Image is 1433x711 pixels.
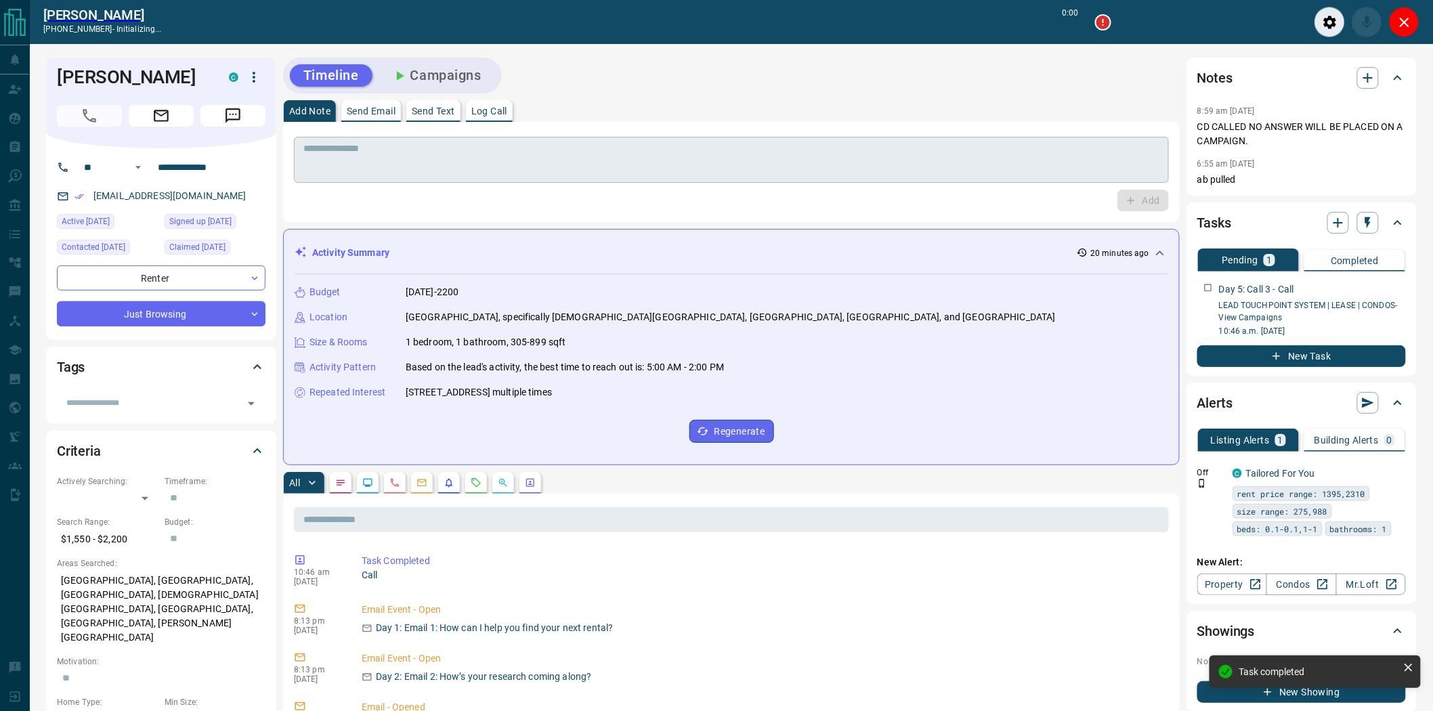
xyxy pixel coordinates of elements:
div: Just Browsing [57,301,265,326]
svg: Listing Alerts [444,477,454,488]
span: size range: 275,988 [1237,504,1327,518]
p: [DATE] [294,674,341,684]
h2: Tasks [1197,212,1231,234]
span: beds: 0.1-0.1,1-1 [1237,522,1318,536]
p: [DATE] [294,626,341,635]
svg: Email Verified [74,192,84,201]
button: Open [130,159,146,175]
span: bathrooms: 1 [1330,522,1387,536]
div: condos.ca [229,72,238,82]
p: Areas Searched: [57,557,265,569]
a: Condos [1266,574,1336,595]
p: Pending [1222,255,1258,265]
p: [GEOGRAPHIC_DATA], [GEOGRAPHIC_DATA], [GEOGRAPHIC_DATA], [DEMOGRAPHIC_DATA][GEOGRAPHIC_DATA], [GE... [57,569,265,649]
p: Off [1197,467,1224,479]
p: All [289,478,300,488]
div: Tasks [1197,207,1406,239]
span: Contacted [DATE] [62,240,125,254]
p: Timeframe: [165,475,265,488]
p: [GEOGRAPHIC_DATA], specifically [DEMOGRAPHIC_DATA][GEOGRAPHIC_DATA], [GEOGRAPHIC_DATA], [GEOGRAPH... [406,310,1056,324]
div: Audio Settings [1314,7,1345,37]
h2: Tags [57,356,85,378]
h2: Notes [1197,67,1233,89]
span: Signed up [DATE] [169,215,232,228]
a: Property [1197,574,1267,595]
p: Min Size: [165,696,265,708]
p: Send Text [412,106,455,116]
p: Building Alerts [1314,435,1379,445]
button: Open [242,394,261,413]
p: Email Event - Open [362,651,1163,666]
svg: Agent Actions [525,477,536,488]
p: 1 [1266,255,1272,265]
a: Tailored For You [1246,468,1315,479]
p: Repeated Interest [309,385,385,400]
p: Search Range: [57,516,158,528]
p: $1,550 - $2,200 [57,528,158,551]
div: Wed Aug 13 2025 [57,240,158,259]
p: Listing Alerts [1211,435,1270,445]
p: 10:46 am [294,567,341,577]
span: Call [57,105,122,127]
p: Completed [1331,256,1379,265]
p: Budget: [165,516,265,528]
p: No showings booked [1197,655,1406,668]
p: 0:00 [1063,7,1079,37]
span: Claimed [DATE] [169,240,226,254]
div: Close [1389,7,1419,37]
h1: [PERSON_NAME] [57,66,209,88]
span: rent price range: 1395,2310 [1237,487,1365,500]
div: Alerts [1197,387,1406,419]
button: New Task [1197,345,1406,367]
span: initializing... [116,24,162,34]
p: Day 2: Email 2: How’s your research coming along? [376,670,591,684]
a: LEAD TOUCHPOINT SYSTEM | LEASE | CONDOS- View Campaigns [1219,301,1398,322]
p: Log Call [471,106,507,116]
svg: Opportunities [498,477,509,488]
p: Day 5: Call 3 - Call [1219,282,1294,297]
div: Criteria [57,435,265,467]
p: Motivation: [57,655,265,668]
div: Renter [57,265,265,290]
p: 1 [1278,435,1283,445]
span: Active [DATE] [62,215,110,228]
div: Task completed [1239,666,1398,677]
svg: Push Notification Only [1197,479,1207,488]
div: Activity Summary20 minutes ago [295,240,1168,265]
p: Activity Pattern [309,360,376,374]
p: Size & Rooms [309,335,368,349]
div: Wed Aug 13 2025 [165,240,265,259]
p: New Alert: [1197,555,1406,569]
p: Home Type: [57,696,158,708]
p: Location [309,310,347,324]
p: ab pulled [1197,173,1406,187]
div: Wed Aug 13 2025 [57,214,158,233]
p: Actively Searching: [57,475,158,488]
p: Call [362,568,1163,582]
svg: Calls [389,477,400,488]
span: Email [129,105,194,127]
svg: Emails [416,477,427,488]
p: 8:59 am [DATE] [1197,106,1255,116]
p: Budget [309,285,341,299]
div: Mute [1352,7,1382,37]
svg: Lead Browsing Activity [362,477,373,488]
button: Timeline [290,64,372,87]
a: [EMAIL_ADDRESS][DOMAIN_NAME] [93,190,247,201]
p: Add Note [289,106,330,116]
p: [PHONE_NUMBER] - [43,23,162,35]
button: Regenerate [689,420,774,443]
p: [DATE]-2200 [406,285,458,299]
button: New Showing [1197,681,1406,703]
a: [PERSON_NAME] [43,7,162,23]
p: [DATE] [294,577,341,586]
p: Activity Summary [312,246,389,260]
p: Send Email [347,106,395,116]
span: Message [200,105,265,127]
p: 8:13 pm [294,616,341,626]
p: 1 bedroom, 1 bathroom, 305-899 sqft [406,335,566,349]
div: Tags [57,351,265,383]
h2: Alerts [1197,392,1233,414]
p: CD CALLED NO ANSWER WILL BE PLACED ON A CAMPAIGN. [1197,120,1406,148]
